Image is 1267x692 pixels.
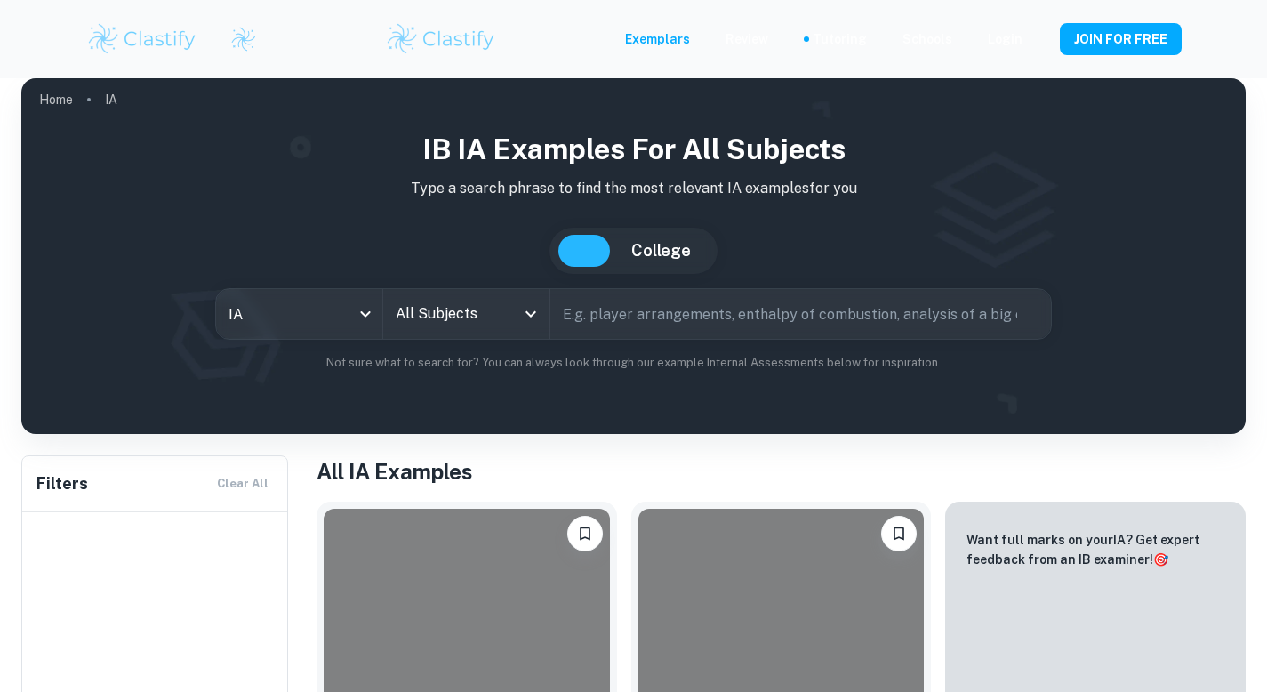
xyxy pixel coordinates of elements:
[1060,23,1182,55] button: JOIN FOR FREE
[966,530,1224,569] p: Want full marks on your IA ? Get expert feedback from an IB examiner!
[988,29,1022,49] a: Login
[230,26,257,52] img: Clastify logo
[567,516,603,551] button: Please log in to bookmark exemplars
[1153,552,1168,567] span: 🎯
[902,29,952,49] a: Schools
[385,21,498,57] img: Clastify logo
[518,302,543,326] button: Open
[613,235,709,267] button: College
[550,289,1018,339] input: E.g. player arrangements, enthalpy of combustion, analysis of a big city...
[1037,35,1046,44] button: Help and Feedback
[1024,307,1038,321] button: Search
[317,455,1246,487] h1: All IA Examples
[813,29,867,49] a: Tutoring
[21,78,1246,434] img: profile cover
[216,289,382,339] div: IA
[881,516,917,551] button: Please log in to bookmark exemplars
[86,21,199,57] img: Clastify logo
[625,29,690,49] p: Exemplars
[558,235,610,267] button: IB
[36,354,1231,372] p: Not sure what to search for? You can always look through our example Internal Assessments below f...
[39,87,73,112] a: Home
[220,26,257,52] a: Clastify logo
[105,90,117,109] p: IA
[726,29,768,49] p: Review
[36,178,1231,199] p: Type a search phrase to find the most relevant IA examples for you
[36,128,1231,171] h1: IB IA examples for all subjects
[36,471,88,496] h6: Filters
